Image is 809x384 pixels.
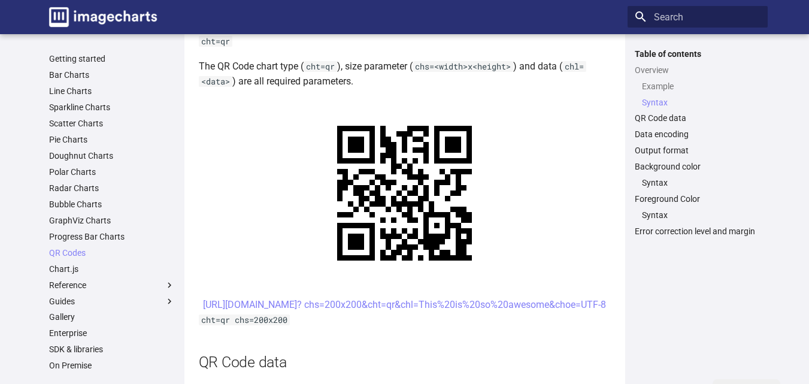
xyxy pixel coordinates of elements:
[635,193,760,204] a: Foreground Color
[49,102,175,113] a: Sparkline Charts
[49,183,175,193] a: Radar Charts
[199,36,232,47] code: cht=qr
[49,167,175,177] a: Polar Charts
[49,360,175,371] a: On Premise
[199,315,290,325] code: cht=qr chs=200x200
[304,61,337,72] code: cht=qr
[635,81,760,108] nav: Overview
[49,199,175,210] a: Bubble Charts
[628,49,768,59] label: Table of contents
[310,99,499,288] img: chart
[49,296,175,307] label: Guides
[635,177,760,188] nav: Background color
[44,2,162,32] a: Image-Charts documentation
[635,226,760,237] a: Error correction level and margin
[49,344,175,355] a: SDK & libraries
[49,53,175,64] a: Getting started
[49,86,175,96] a: Line Charts
[49,312,175,322] a: Gallery
[49,280,175,291] label: Reference
[642,81,760,92] a: Example
[635,113,760,123] a: QR Code data
[635,161,760,172] a: Background color
[49,264,175,274] a: Chart.js
[628,6,768,28] input: Search
[49,231,175,242] a: Progress Bar Charts
[635,65,760,75] a: Overview
[635,145,760,156] a: Output format
[49,69,175,80] a: Bar Charts
[49,118,175,129] a: Scatter Charts
[628,49,768,237] nav: Table of contents
[49,7,157,27] img: logo
[49,134,175,145] a: Pie Charts
[635,129,760,140] a: Data encoding
[635,210,760,220] nav: Foreground Color
[199,59,611,89] p: The QR Code chart type ( ), size parameter ( ) and data ( ) are all required parameters.
[642,97,760,108] a: Syntax
[642,177,760,188] a: Syntax
[199,352,611,373] h2: QR Code data
[49,328,175,338] a: Enterprise
[203,299,606,310] a: [URL][DOMAIN_NAME]? chs=200x200&cht=qr&chl=This%20is%20so%20awesome&choe=UTF-8
[49,215,175,226] a: GraphViz Charts
[413,61,513,72] code: chs=<width>x<height>
[642,210,760,220] a: Syntax
[49,247,175,258] a: QR Codes
[49,150,175,161] a: Doughnut Charts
